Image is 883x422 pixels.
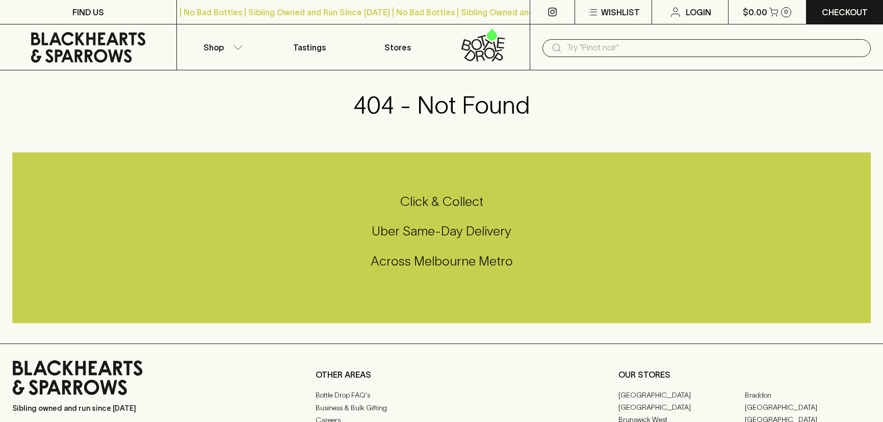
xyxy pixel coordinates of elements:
[601,6,640,18] p: Wishlist
[72,6,104,18] p: FIND US
[177,24,265,70] button: Shop
[12,253,871,270] h5: Across Melbourne Metro
[12,152,871,323] div: Call to action block
[745,401,871,413] a: [GEOGRAPHIC_DATA]
[384,41,411,54] p: Stores
[203,41,224,54] p: Shop
[743,6,767,18] p: $0.00
[353,24,441,70] a: Stores
[353,91,530,119] h3: 404 - Not Found
[567,40,863,56] input: Try "Pinot noir"
[293,41,326,54] p: Tastings
[618,401,744,413] a: [GEOGRAPHIC_DATA]
[316,402,568,414] a: Business & Bulk Gifting
[265,24,353,70] a: Tastings
[618,389,744,401] a: [GEOGRAPHIC_DATA]
[745,389,871,401] a: Braddon
[316,368,568,381] p: OTHER AREAS
[784,9,788,15] p: 0
[12,193,871,210] h5: Click & Collect
[316,389,568,402] a: Bottle Drop FAQ's
[12,223,871,240] h5: Uber Same-Day Delivery
[618,368,871,381] p: OUR STORES
[12,403,247,413] p: Sibling owned and run since [DATE]
[686,6,711,18] p: Login
[822,6,868,18] p: Checkout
